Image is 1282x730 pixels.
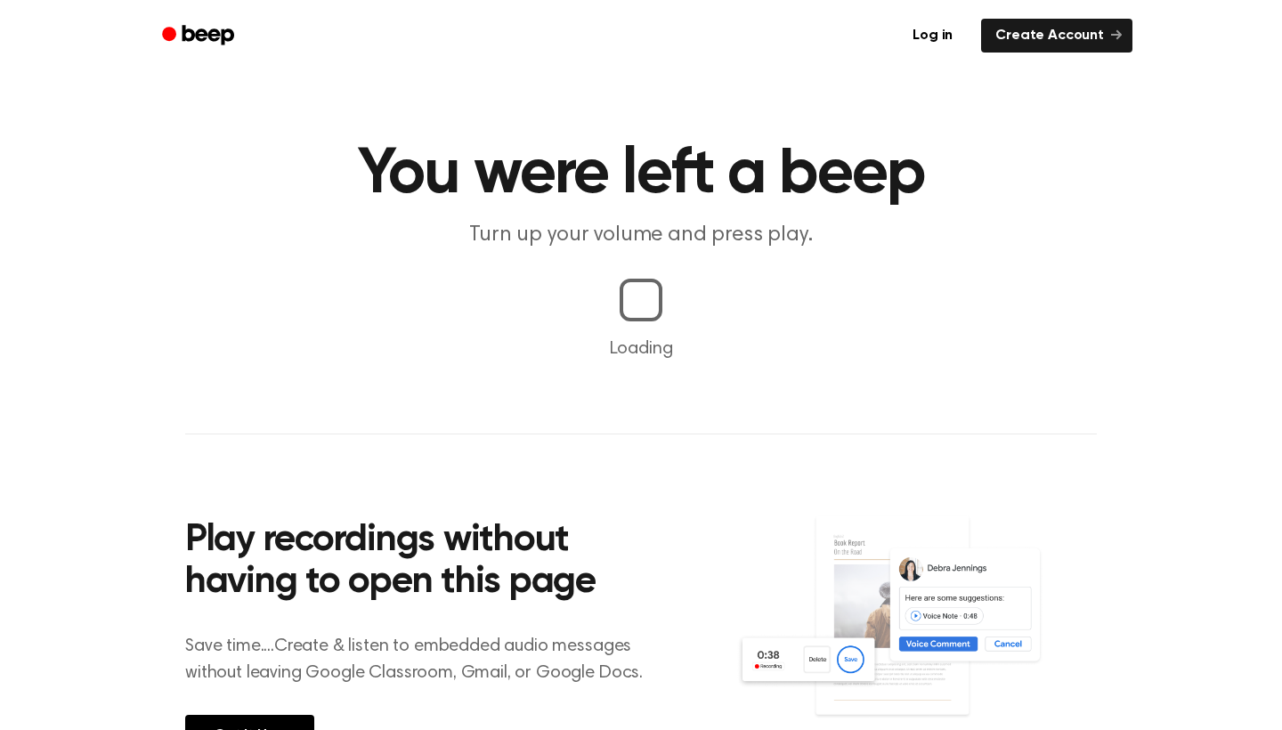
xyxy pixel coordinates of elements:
[150,19,250,53] a: Beep
[299,221,983,250] p: Turn up your volume and press play.
[185,142,1097,207] h1: You were left a beep
[185,633,665,686] p: Save time....Create & listen to embedded audio messages without leaving Google Classroom, Gmail, ...
[185,520,665,604] h2: Play recordings without having to open this page
[21,336,1261,362] p: Loading
[981,19,1132,53] a: Create Account
[895,15,970,56] a: Log in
